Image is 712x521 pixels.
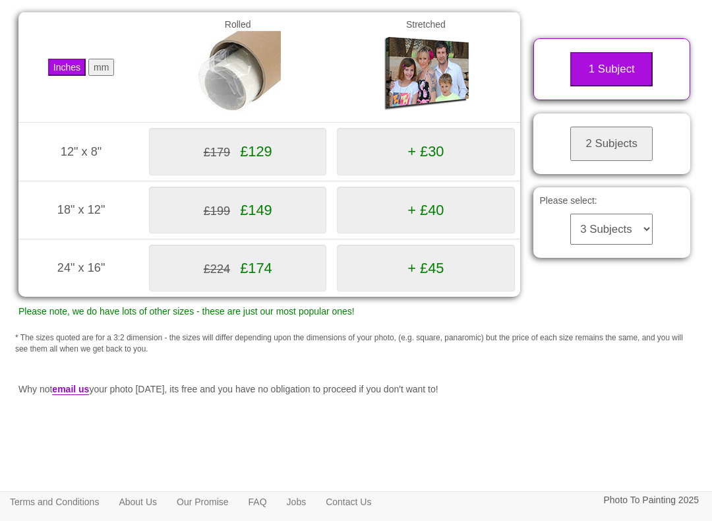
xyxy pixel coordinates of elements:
span: + £40 [407,202,444,218]
span: + £45 [407,260,444,276]
p: Why not your photo [DATE], its free and you have no obligation to proceed if you don't want to! [18,381,694,398]
a: email us [52,384,89,395]
a: About Us [109,492,167,512]
span: £174 [240,260,272,276]
button: mm [88,59,114,76]
span: £179 [204,146,230,159]
span: 12" x 8" [61,145,102,158]
span: + £30 [407,143,444,160]
a: Contact Us [316,492,381,512]
span: 18" x 12" [57,203,105,216]
button: 1 Subject [570,52,653,86]
div: Please select: [533,187,691,258]
td: Rolled [144,13,332,123]
span: £129 [240,143,272,160]
span: 24" x 16" [57,261,105,274]
p: Please note, we do have lots of other sizes - these are just our most popular ones! [18,303,520,320]
td: Stretched [332,13,519,123]
a: Jobs [277,492,316,512]
a: FAQ [239,492,277,512]
p: * The sizes quoted are for a 3:2 dimension - the sizes will differ depending upon the dimensions ... [15,332,697,354]
img: Rolled [195,31,281,117]
span: £199 [204,204,230,218]
p: Photo To Painting 2025 [603,492,699,508]
img: Gallery Wrap [383,31,469,117]
a: Our Promise [167,492,239,512]
span: £224 [204,262,230,276]
span: £149 [240,202,272,218]
button: Inches [48,59,86,76]
button: 2 Subjects [570,127,653,161]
